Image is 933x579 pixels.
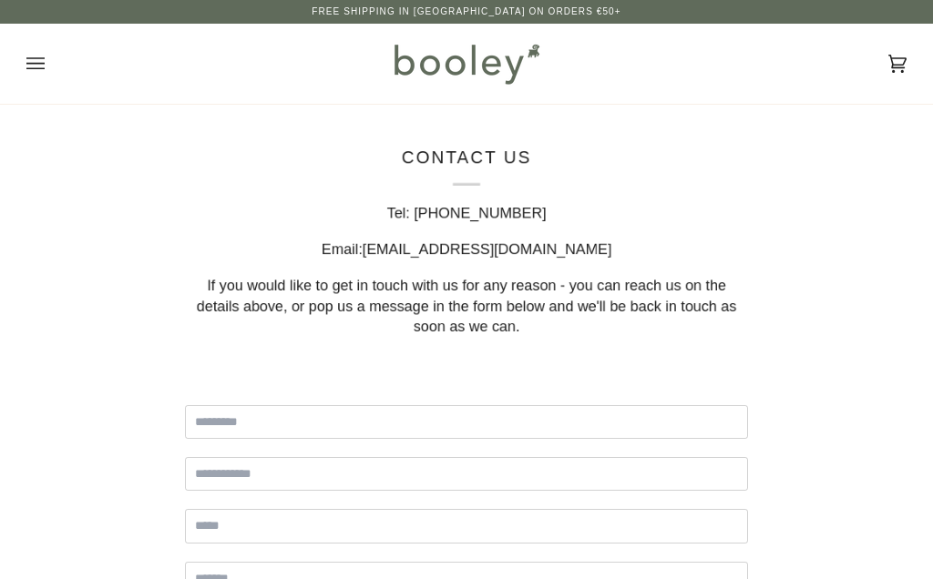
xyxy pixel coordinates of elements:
[312,5,620,19] p: Free Shipping in [GEOGRAPHIC_DATA] on Orders €50+
[363,240,612,257] span: [EMAIL_ADDRESS][DOMAIN_NAME]
[185,202,748,222] div: [PHONE_NUMBER]
[387,204,410,220] strong: Tel:
[322,240,363,257] strong: Email:
[197,278,737,334] span: If you would like to get in touch with us for any reason - you can reach us on the details above,...
[185,146,748,186] p: Contact Us
[26,24,81,104] button: Open menu
[386,37,546,90] img: Booley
